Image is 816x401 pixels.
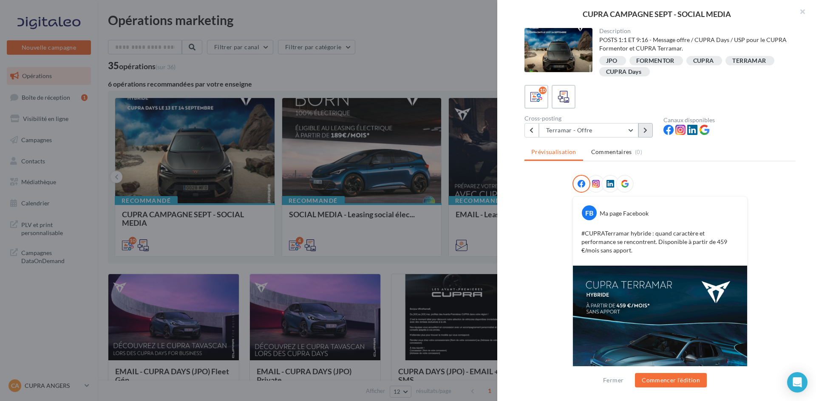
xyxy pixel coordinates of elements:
div: POSTS 1:1 ET 9:16 - Message offre / CUPRA Days / USP pour le CUPRA Formentor et CUPRA Terramar. [599,36,789,53]
div: JPO [606,58,618,64]
div: 10 [539,87,547,94]
div: TERRAMAR [732,58,766,64]
div: CUPRA [693,58,714,64]
div: CUPRA CAMPAGNE SEPT - SOCIAL MEDIA [511,10,802,18]
span: Commentaires [591,148,632,156]
div: Canaux disponibles [663,117,796,123]
div: Ma page Facebook [600,209,649,218]
button: Terramar - Offre [539,123,638,137]
div: Open Intercom Messenger [787,372,807,393]
span: (0) [635,149,642,155]
div: FB [582,205,597,220]
div: CUPRA Days [606,69,642,75]
div: FORMENTOR [636,58,674,64]
button: Fermer [600,375,627,385]
div: Description [599,28,789,34]
button: Commencer l'édition [635,373,707,387]
div: Cross-posting [524,115,657,121]
p: #CUPRATerramar hybride : quand caractère et performance se rencontrent. Disponible à partir de 45... [581,229,739,255]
